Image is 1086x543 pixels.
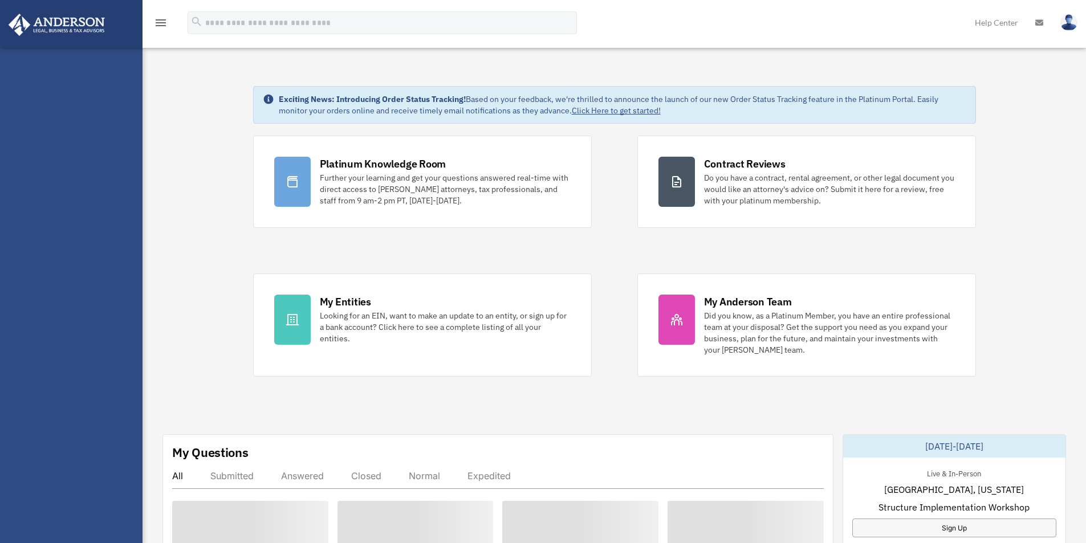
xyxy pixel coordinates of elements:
div: Based on your feedback, we're thrilled to announce the launch of our new Order Status Tracking fe... [279,93,966,116]
a: Platinum Knowledge Room Further your learning and get your questions answered real-time with dire... [253,136,592,228]
a: Click Here to get started! [572,105,661,116]
a: menu [154,20,168,30]
img: User Pic [1060,14,1077,31]
i: menu [154,16,168,30]
strong: Exciting News: Introducing Order Status Tracking! [279,94,466,104]
div: Closed [351,470,381,481]
div: Expedited [467,470,511,481]
div: Did you know, as a Platinum Member, you have an entire professional team at your disposal? Get th... [704,310,955,356]
div: Platinum Knowledge Room [320,157,446,171]
div: [DATE]-[DATE] [843,435,1065,458]
a: My Entities Looking for an EIN, want to make an update to an entity, or sign up for a bank accoun... [253,273,592,377]
div: All [172,470,183,481]
img: Anderson Advisors Platinum Portal [5,14,108,36]
div: Do you have a contract, rental agreement, or other legal document you would like an attorney's ad... [704,172,955,206]
div: Further your learning and get your questions answered real-time with direct access to [PERSON_NAM... [320,172,571,206]
div: My Anderson Team [704,295,792,309]
div: My Entities [320,295,371,309]
a: My Anderson Team Did you know, as a Platinum Member, you have an entire professional team at your... [637,273,976,377]
div: Normal [409,470,440,481]
a: Sign Up [852,518,1056,537]
div: Live & In-Person [918,467,990,479]
div: Answered [281,470,324,481]
div: My Questions [172,444,249,461]
div: Submitted [210,470,254,481]
div: Looking for an EIN, want to make an update to an entity, or sign up for a bank account? Click her... [320,310,571,344]
span: Structure Implementation Workshop [878,500,1030,514]
span: [GEOGRAPHIC_DATA], [US_STATE] [884,483,1024,496]
a: Contract Reviews Do you have a contract, rental agreement, or other legal document you would like... [637,136,976,228]
div: Contract Reviews [704,157,786,171]
i: search [190,15,203,28]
